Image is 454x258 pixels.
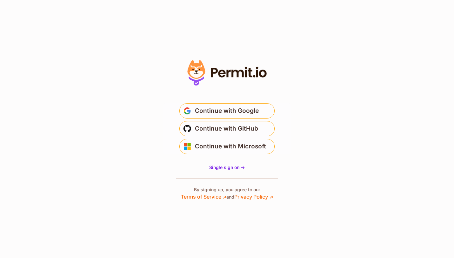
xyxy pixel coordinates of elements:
[195,106,259,116] span: Continue with Google
[179,103,275,119] button: Continue with Google
[209,165,245,170] span: Single sign on ->
[234,193,273,200] a: Privacy Policy ↗
[181,193,226,200] a: Terms of Service ↗
[179,121,275,136] button: Continue with GitHub
[195,124,258,134] span: Continue with GitHub
[181,187,273,200] p: By signing up, you agree to our and
[195,141,266,152] span: Continue with Microsoft
[209,164,245,171] a: Single sign on ->
[179,139,275,154] button: Continue with Microsoft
